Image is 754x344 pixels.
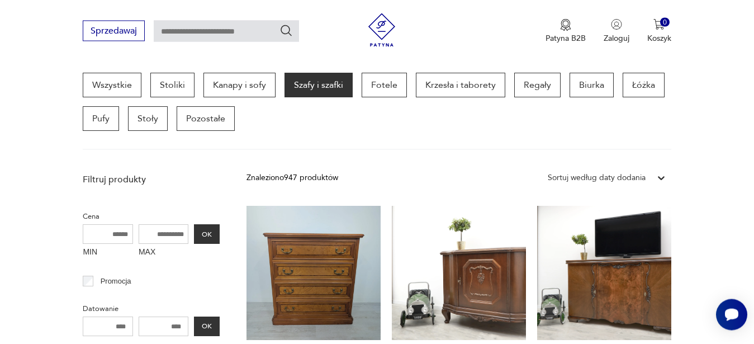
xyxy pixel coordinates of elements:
[653,19,665,30] img: Ikona koszyka
[203,73,276,98] a: Kanapy i sofy
[660,18,670,27] div: 0
[362,73,407,98] a: Fotele
[128,107,168,131] a: Stoły
[177,107,235,131] a: Pozostałe
[83,303,220,315] p: Datowanie
[647,33,671,44] p: Koszyk
[83,244,133,262] label: MIN
[716,299,747,331] iframe: Smartsupp widget button
[101,276,131,288] p: Promocja
[548,172,646,185] div: Sortuj według daty dodania
[546,19,586,44] button: Patyna B2B
[611,19,622,30] img: Ikonka użytkownika
[546,19,586,44] a: Ikona medaluPatyna B2B
[194,225,220,244] button: OK
[416,73,505,98] a: Krzesła i taborety
[83,28,145,36] a: Sprzedawaj
[604,19,629,44] button: Zaloguj
[83,73,141,98] a: Wszystkie
[546,33,586,44] p: Patyna B2B
[279,24,293,37] button: Szukaj
[604,33,629,44] p: Zaloguj
[514,73,561,98] a: Regały
[139,244,189,262] label: MAX
[83,174,220,186] p: Filtruj produkty
[647,19,671,44] button: 0Koszyk
[284,73,353,98] a: Szafy i szafki
[365,13,399,47] img: Patyna - sklep z meblami i dekoracjami vintage
[623,73,665,98] a: Łóżka
[83,107,119,131] a: Pufy
[560,19,571,31] img: Ikona medalu
[194,317,220,337] button: OK
[83,21,145,41] button: Sprzedawaj
[150,73,195,98] a: Stoliki
[570,73,614,98] a: Biurka
[246,172,338,185] div: Znaleziono 947 produktów
[83,211,220,223] p: Cena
